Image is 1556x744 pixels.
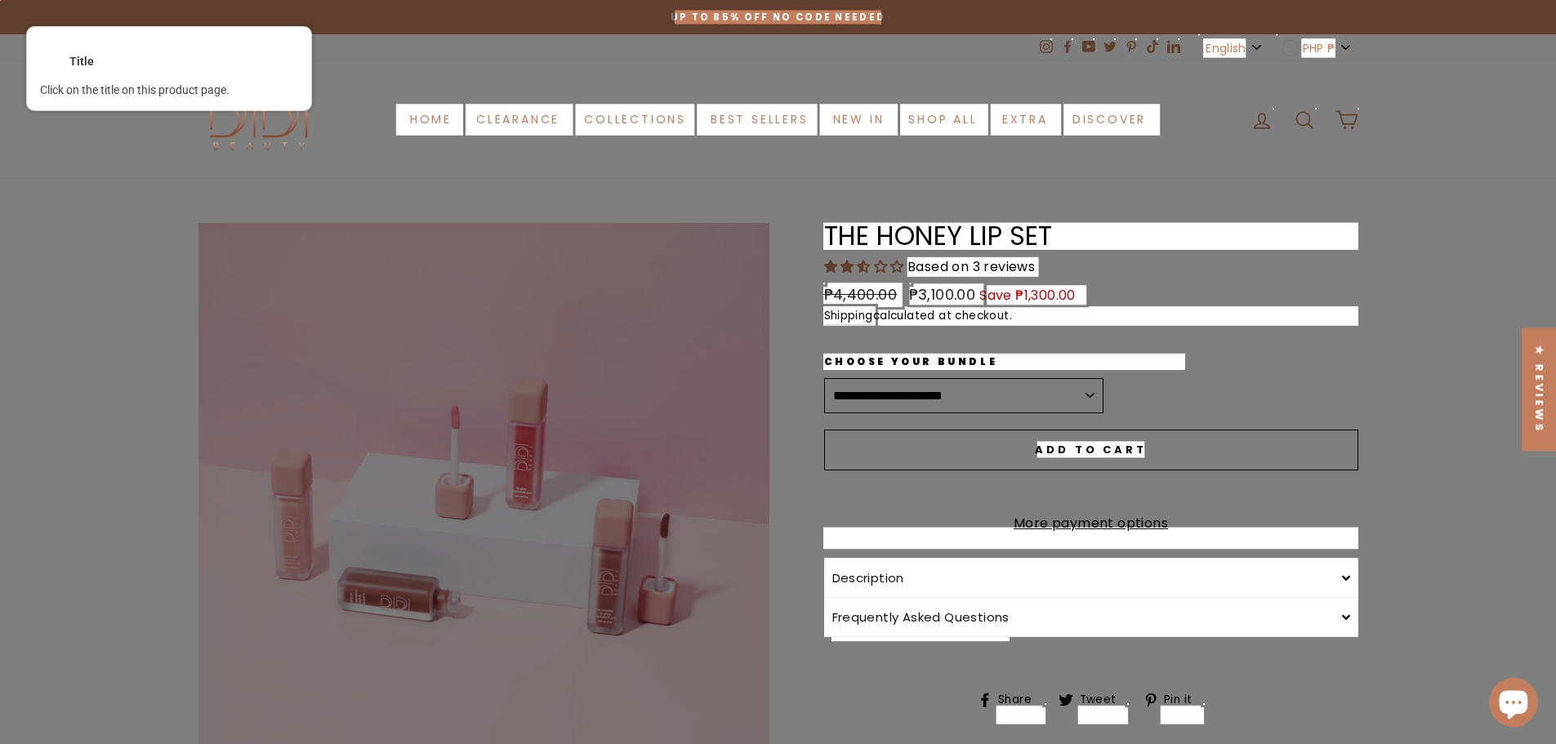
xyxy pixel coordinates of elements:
[832,569,904,586] span: Description
[896,105,989,135] a: Shop All
[40,50,56,73] div: <
[198,86,321,154] img: Didi Beauty Co.
[1484,678,1543,731] inbox-online-store-chat: Shopify online store chat
[69,54,94,69] div: Title
[832,608,1010,626] span: Frequently Asked Questions
[40,82,298,97] div: Click on the title on this product page.
[1522,327,1556,451] div: Click to open Judge.me floating reviews tab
